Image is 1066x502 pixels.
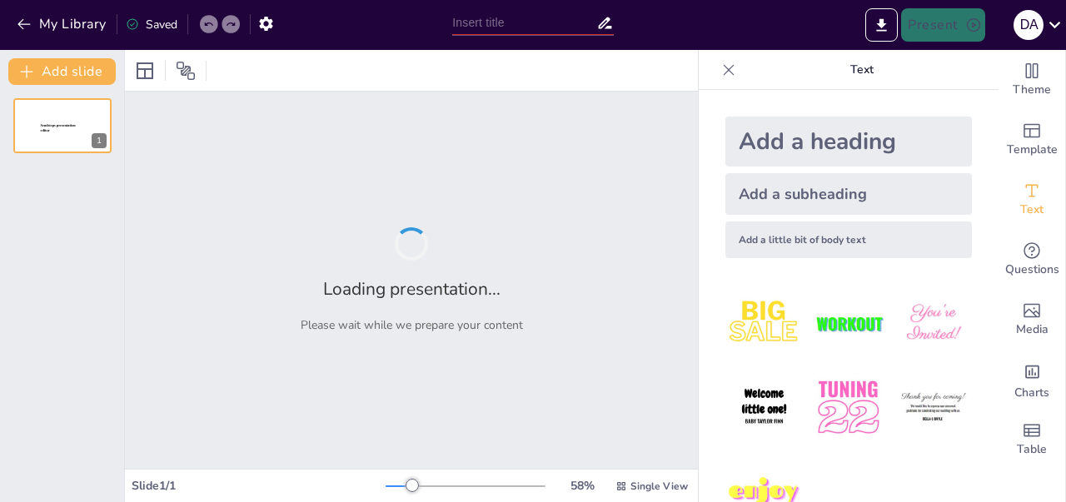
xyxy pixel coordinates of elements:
div: Change the overall theme [999,50,1065,110]
span: Single View [630,480,688,493]
div: Add text boxes [999,170,1065,230]
button: Present [901,8,984,42]
img: 1.jpeg [725,285,803,362]
h2: Loading presentation... [323,277,501,301]
p: Please wait while we prepare your content [301,317,523,333]
span: Media [1016,321,1049,339]
img: 4.jpeg [725,369,803,446]
span: Position [176,61,196,81]
button: My Library [12,11,113,37]
div: Add charts and graphs [999,350,1065,410]
button: Add slide [8,58,116,85]
span: Text [1020,201,1044,219]
span: Sendsteps presentation editor [41,124,76,133]
div: 1 [13,98,112,153]
img: 3.jpeg [894,285,972,362]
img: 5.jpeg [809,369,887,446]
button: D A [1014,8,1044,42]
div: Slide 1 / 1 [132,478,386,494]
div: Add a table [999,410,1065,470]
img: 6.jpeg [894,369,972,446]
input: Insert title [452,11,595,35]
div: Add ready made slides [999,110,1065,170]
img: 2.jpeg [809,285,887,362]
div: Add a little bit of body text [725,221,972,258]
span: Template [1007,141,1058,159]
span: Questions [1005,261,1059,279]
span: Table [1017,440,1047,459]
div: 58 % [562,478,602,494]
div: D A [1014,10,1044,40]
div: 1 [92,133,107,148]
div: Add a heading [725,117,972,167]
div: Add a subheading [725,173,972,215]
div: Layout [132,57,158,84]
button: Export to PowerPoint [865,8,898,42]
div: Get real-time input from your audience [999,230,1065,290]
p: Text [742,50,982,90]
div: Add images, graphics, shapes or video [999,290,1065,350]
span: Theme [1013,81,1051,99]
span: Charts [1014,384,1049,402]
div: Saved [126,17,177,32]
